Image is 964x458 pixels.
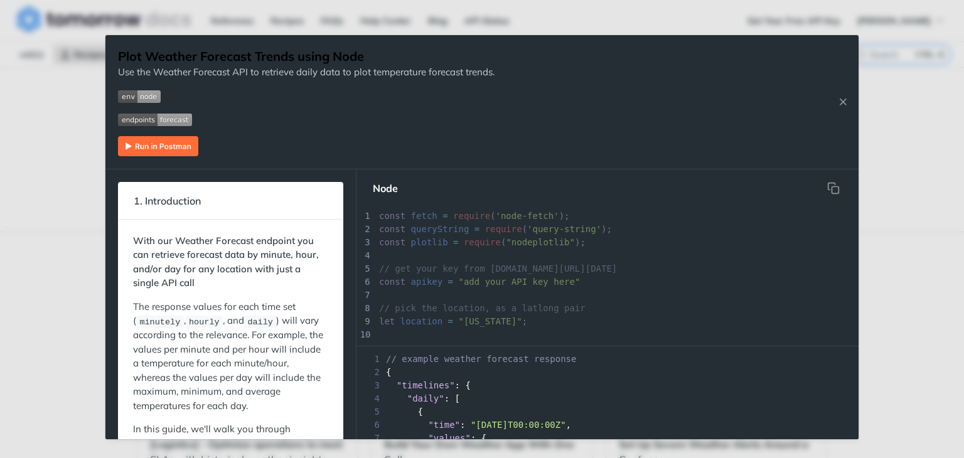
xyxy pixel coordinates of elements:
[411,211,437,221] span: fetch
[357,262,372,275] div: 5
[247,317,273,326] span: daily
[189,317,220,326] span: hourly
[118,112,495,127] span: Expand image
[386,354,576,364] span: // example weather forecast response
[407,393,444,403] span: "daily"
[118,114,192,126] img: endpoint
[118,48,495,65] h1: Plot Weather Forecast Trends using Node
[397,380,455,390] span: "timelines"
[357,289,372,302] div: 7
[357,302,372,315] div: 8
[356,432,383,445] span: 7
[356,405,383,418] span: 5
[357,315,372,328] div: 9
[400,316,442,326] span: location
[379,224,405,234] span: const
[379,277,405,287] span: const
[356,366,859,379] div: {
[357,223,372,236] div: 2
[827,182,840,194] svg: hidden
[821,176,846,201] button: Copy
[356,379,859,392] div: : {
[125,189,210,213] span: 1. Introduction
[379,211,405,221] span: const
[379,316,395,326] span: let
[118,89,495,104] span: Expand image
[448,316,453,326] span: =
[458,316,522,326] span: "[US_STATE]"
[411,224,469,234] span: queryString
[357,236,372,249] div: 3
[118,65,495,80] p: Use the Weather Forecast API to retrieve daily data to plot temperature forecast trends.
[411,277,443,287] span: apikey
[506,237,575,247] span: "nodeplotlib"
[464,237,501,247] span: require
[356,366,383,379] span: 2
[363,176,408,201] button: Node
[356,392,859,405] div: : [
[118,90,161,103] img: env
[118,136,198,156] img: Run in Postman
[833,95,852,108] button: Close Recipe
[379,316,527,326] span: ;
[357,328,372,341] div: 10
[356,392,383,405] span: 4
[357,210,372,223] div: 1
[379,264,617,274] span: // get your key from [DOMAIN_NAME][URL][DATE]
[453,237,458,247] span: =
[356,405,859,418] div: {
[356,418,383,432] span: 6
[474,224,479,234] span: =
[496,211,559,221] span: 'node-fetch'
[379,237,586,247] span: ( );
[442,211,447,221] span: =
[356,418,859,432] div: : ,
[133,235,319,289] strong: With our Weather Forecast endpoint you can retrieve forecast data by minute, hour, and/or day for...
[379,237,405,247] span: const
[428,420,460,430] span: "time"
[133,300,328,413] p: The response values for each time set ( , , and ) will vary according to the relevance. For examp...
[379,211,570,221] span: ( );
[357,275,372,289] div: 6
[139,317,180,326] span: minutely
[428,433,470,443] span: "values"
[527,224,601,234] span: 'query-string'
[357,249,372,262] div: 4
[458,277,580,287] span: "add your API key here"
[118,139,198,151] a: Expand image
[379,303,586,313] span: // pick the location, as a latlong pair
[448,277,453,287] span: =
[471,420,566,430] span: "[DATE]T00:00:00Z"
[411,237,448,247] span: plotlib
[485,224,522,234] span: require
[379,224,612,234] span: ( );
[356,353,383,366] span: 1
[356,432,859,445] div: : {
[453,211,490,221] span: require
[356,379,383,392] span: 3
